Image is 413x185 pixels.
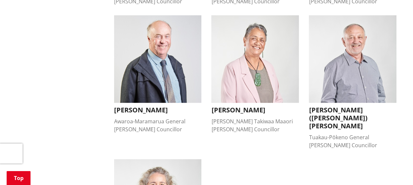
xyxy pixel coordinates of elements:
[309,15,396,149] button: Vernon (Vern) Reeve [PERSON_NAME] ([PERSON_NAME]) [PERSON_NAME] Tuakau-Pōkeno General [PERSON_NAM...
[309,133,396,149] div: Tuakau-Pōkeno General [PERSON_NAME] Councillor
[309,106,396,130] h3: [PERSON_NAME] ([PERSON_NAME]) [PERSON_NAME]
[7,171,31,185] a: Top
[211,15,299,133] button: Tilly Turner [PERSON_NAME] [PERSON_NAME] Takiwaa Maaori [PERSON_NAME] Councillor
[211,117,299,133] div: [PERSON_NAME] Takiwaa Maaori [PERSON_NAME] Councillor
[114,106,202,114] h3: [PERSON_NAME]
[114,15,202,133] button: Peter Thomson [PERSON_NAME] Awaroa-Maramarua General [PERSON_NAME] Councillor
[211,106,299,114] h3: [PERSON_NAME]
[114,117,202,133] div: Awaroa-Maramarua General [PERSON_NAME] Councillor
[114,15,202,103] img: Peter Thomson
[382,157,406,181] iframe: Messenger Launcher
[211,15,299,103] img: Tilly Turner
[309,15,396,103] img: Vernon (Vern) Reeve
